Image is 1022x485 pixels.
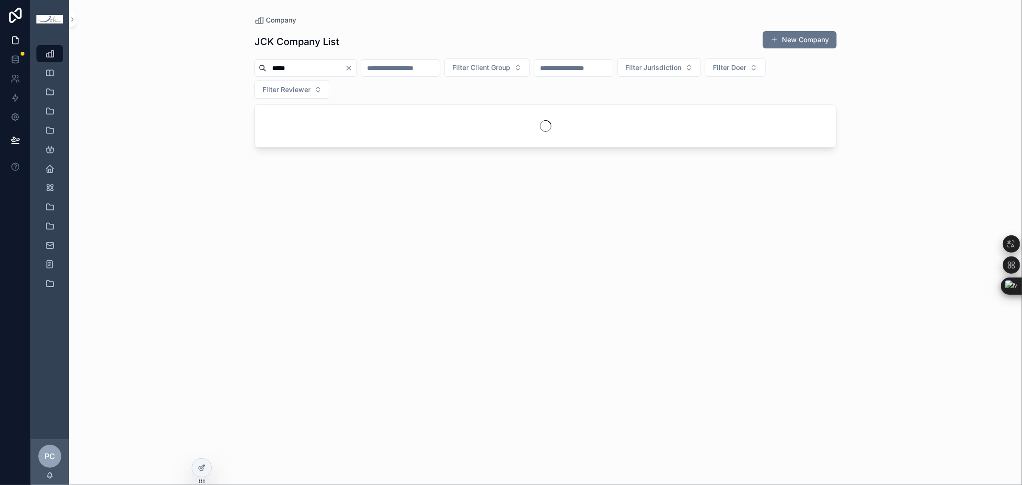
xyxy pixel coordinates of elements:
button: Clear [345,64,356,72]
a: Company [254,15,296,25]
span: Filter Doer [713,63,746,72]
button: Select Button [617,58,701,77]
div: scrollable content [31,38,69,305]
button: Select Button [254,81,330,99]
button: New Company [763,31,837,48]
span: Filter Jurisdiction [625,63,681,72]
span: Company [266,15,296,25]
img: App logo [36,15,63,24]
button: Select Button [444,58,530,77]
span: PC [45,450,55,462]
span: Filter Reviewer [263,85,310,94]
h1: JCK Company List [254,35,339,48]
span: Filter Client Group [452,63,510,72]
button: Select Button [705,58,766,77]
